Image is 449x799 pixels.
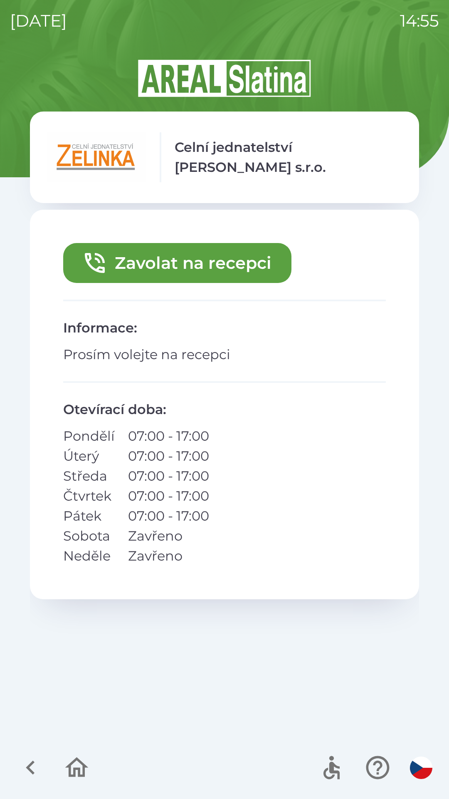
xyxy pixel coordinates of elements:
[63,426,115,446] p: Pondělí
[128,526,209,546] p: Zavřeno
[63,546,115,566] p: Neděle
[30,58,419,98] img: Logo
[63,345,386,365] p: Prosím volejte na recepci
[63,466,115,486] p: Středa
[63,506,115,526] p: Pátek
[128,426,209,446] p: 07:00 - 17:00
[63,526,115,546] p: Sobota
[128,506,209,526] p: 07:00 - 17:00
[47,132,146,182] img: e791fe39-6e5c-4488-8406-01cea90b779d.png
[63,446,115,466] p: Úterý
[63,318,386,338] p: Informace :
[175,137,402,177] p: Celní jednatelství [PERSON_NAME] s.r.o.
[410,757,432,779] img: cs flag
[128,486,209,506] p: 07:00 - 17:00
[63,399,386,419] p: Otevírací doba :
[400,8,439,33] p: 14:55
[128,446,209,466] p: 07:00 - 17:00
[128,546,209,566] p: Zavřeno
[128,466,209,486] p: 07:00 - 17:00
[63,243,291,283] button: Zavolat na recepci
[63,486,115,506] p: Čtvrtek
[10,8,67,33] p: [DATE]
